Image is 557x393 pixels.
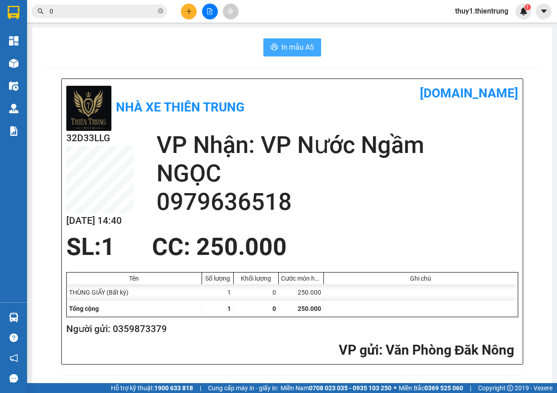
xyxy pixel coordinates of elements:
[536,4,552,19] button: caret-down
[207,8,213,14] span: file-add
[66,233,101,261] span: SL:
[9,313,18,322] img: warehouse-icon
[236,275,276,282] div: Khối lượng
[281,42,314,53] span: In mẫu A5
[526,4,529,10] span: 1
[101,233,115,261] span: 1
[399,383,463,393] span: Miền Bắc
[448,5,516,17] span: thuy1.thientrung
[9,374,18,383] span: message
[158,8,163,14] span: close-circle
[181,4,197,19] button: plus
[202,4,218,19] button: file-add
[339,342,379,358] span: VP gửi
[200,383,201,393] span: |
[157,131,518,159] h2: VP Nhận: VP Nước Ngầm
[227,8,234,14] span: aim
[394,386,396,390] span: ⚪️
[9,354,18,362] span: notification
[281,383,391,393] span: Miền Nam
[227,305,231,312] span: 1
[208,383,278,393] span: Cung cấp máy in - giấy in:
[507,385,513,391] span: copyright
[271,43,278,52] span: printer
[540,7,548,15] span: caret-down
[66,322,515,337] h2: Người gửi: 0359873379
[37,8,44,14] span: search
[298,305,321,312] span: 250.000
[309,384,391,392] strong: 0708 023 035 - 0935 103 250
[204,275,231,282] div: Số lượng
[9,81,18,91] img: warehouse-icon
[186,8,192,14] span: plus
[66,131,134,146] h2: 32D33LLG
[424,384,463,392] strong: 0369 525 060
[9,59,18,68] img: warehouse-icon
[281,275,321,282] div: Cước món hàng
[158,7,163,16] span: close-circle
[66,213,134,228] h2: [DATE] 14:40
[66,341,515,360] h2: : Văn Phòng Đăk Nông
[202,284,234,301] div: 1
[66,86,111,131] img: logo.jpg
[157,159,518,188] h2: NGỌC
[147,233,292,260] div: CC : 250.000
[9,104,18,113] img: warehouse-icon
[69,305,99,312] span: Tổng cộng
[223,4,239,19] button: aim
[470,383,471,393] span: |
[326,275,516,282] div: Ghi chú
[272,305,276,312] span: 0
[50,6,156,16] input: Tìm tên, số ĐT hoặc mã đơn
[157,188,518,216] h2: 0979636518
[9,36,18,46] img: dashboard-icon
[9,333,18,342] span: question-circle
[67,284,202,301] div: THÙNG GIẤY (Bất kỳ)
[234,284,279,301] div: 0
[279,284,324,301] div: 250.000
[263,38,321,56] button: printerIn mẫu A5
[8,6,19,19] img: logo-vxr
[9,126,18,136] img: solution-icon
[525,4,531,10] sup: 1
[154,384,193,392] strong: 1900 633 818
[420,86,518,101] b: [DOMAIN_NAME]
[116,100,244,115] b: Nhà xe Thiên Trung
[111,383,193,393] span: Hỗ trợ kỹ thuật:
[520,7,528,15] img: icon-new-feature
[69,275,199,282] div: Tên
